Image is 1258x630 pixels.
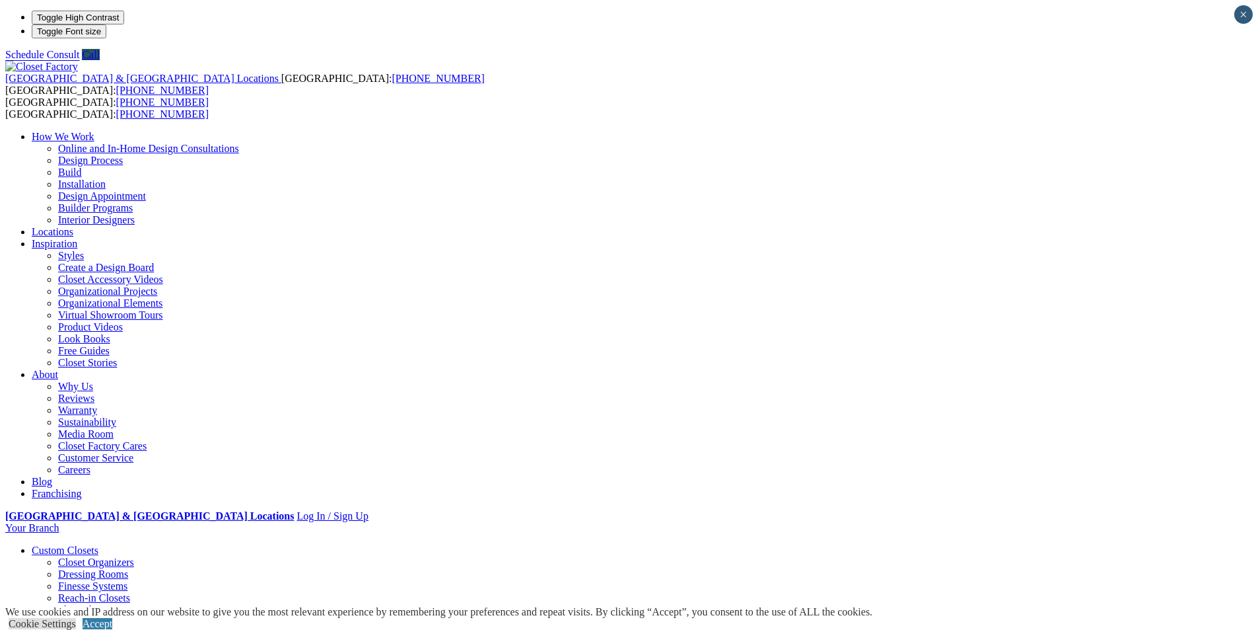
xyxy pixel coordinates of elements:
a: Organizational Projects [58,286,157,297]
a: Build [58,167,82,178]
a: Careers [58,464,90,475]
a: Product Videos [58,321,123,333]
a: Design Process [58,155,123,166]
button: Close [1234,5,1253,24]
button: Toggle Font size [32,24,106,38]
a: Reach-in Closets [58,592,130,604]
a: Accept [83,618,112,629]
a: [PHONE_NUMBER] [116,85,209,96]
a: Media Room [58,428,114,440]
a: Warranty [58,405,97,416]
div: We use cookies and IP address on our website to give you the most relevant experience by remember... [5,606,872,618]
a: [GEOGRAPHIC_DATA] & [GEOGRAPHIC_DATA] Locations [5,73,281,84]
a: Finesse Systems [58,580,127,592]
a: Franchising [32,488,82,499]
a: Design Appointment [58,190,146,202]
a: Custom Closets [32,545,98,556]
a: Look Books [58,333,110,344]
span: Toggle High Contrast [37,13,119,22]
a: Sustainability [58,416,116,428]
a: [PHONE_NUMBER] [116,97,209,108]
a: Interior Designers [58,214,135,225]
a: Schedule Consult [5,49,79,60]
a: Log In / Sign Up [297,510,368,522]
a: Locations [32,226,73,237]
a: Virtual Showroom Tours [58,309,163,321]
a: Organizational Elements [58,297,162,309]
span: Toggle Font size [37,26,101,36]
a: Reviews [58,393,94,404]
a: Shoe Closets [58,604,113,615]
a: Blog [32,476,52,487]
a: Closet Accessory Videos [58,274,163,285]
a: Why Us [58,381,93,392]
a: Inspiration [32,238,77,249]
a: About [32,369,58,380]
a: Styles [58,250,84,261]
a: Dressing Rooms [58,569,128,580]
a: Your Branch [5,522,59,533]
span: [GEOGRAPHIC_DATA]: [GEOGRAPHIC_DATA]: [5,73,485,96]
a: Closet Organizers [58,557,134,568]
span: [GEOGRAPHIC_DATA]: [GEOGRAPHIC_DATA]: [5,97,209,120]
a: Online and In-Home Design Consultations [58,143,239,154]
a: Free Guides [58,345,110,356]
a: Call [82,49,100,60]
button: Toggle High Contrast [32,11,124,24]
a: Cookie Settings [9,618,76,629]
img: Closet Factory [5,61,78,73]
a: Customer Service [58,452,133,463]
a: [PHONE_NUMBER] [392,73,484,84]
a: Closet Stories [58,357,117,368]
span: [GEOGRAPHIC_DATA] & [GEOGRAPHIC_DATA] Locations [5,73,279,84]
a: [GEOGRAPHIC_DATA] & [GEOGRAPHIC_DATA] Locations [5,510,294,522]
a: Installation [58,178,106,190]
a: Create a Design Board [58,262,154,273]
a: Closet Factory Cares [58,440,147,452]
a: Builder Programs [58,202,133,214]
a: [PHONE_NUMBER] [116,108,209,120]
a: How We Work [32,131,94,142]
